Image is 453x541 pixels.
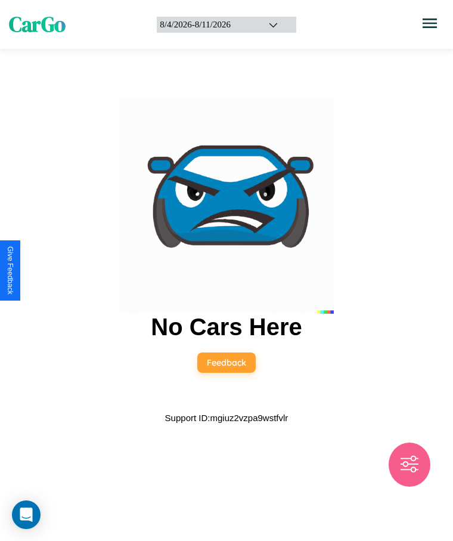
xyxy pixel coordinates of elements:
div: Open Intercom Messenger [12,500,41,529]
h2: No Cars Here [151,314,302,341]
div: 8 / 4 / 2026 - 8 / 11 / 2026 [160,20,253,30]
img: car [119,99,334,314]
p: Support ID: mgiuz2vzpa9wstfvlr [165,410,288,426]
div: Give Feedback [6,246,14,295]
span: CarGo [9,10,66,39]
button: Feedback [197,353,256,373]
